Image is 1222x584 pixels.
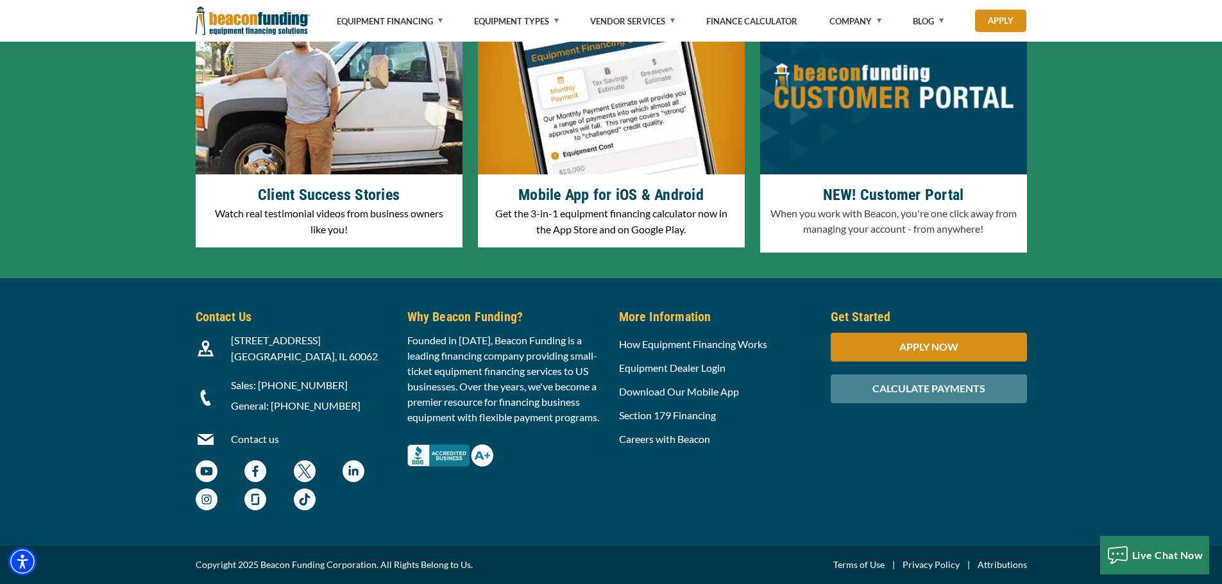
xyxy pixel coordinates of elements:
a: Beacon Funding twitter - open in a new tab [294,467,316,479]
a: Beacon Funding TikTok - open in a new tab [294,495,316,507]
span: [STREET_ADDRESS] [GEOGRAPHIC_DATA], IL 60062 [231,334,378,362]
h5: Contact Us [196,307,392,326]
img: Beacon Funding twitter [294,460,316,482]
h4: Mobile App for iOS & Android [488,184,735,206]
img: Beacon Funding YouTube Channel [196,460,217,482]
div: CALCULATE PAYMENTS [831,374,1027,403]
span: | [885,557,903,572]
a: Contact us [231,433,279,445]
a: CALCULATE PAYMENTS [831,382,1027,394]
span: Copyright 2025 Beacon Funding Corporation. All Rights Belong to Us. [196,557,473,572]
a: Download Our Mobile App [619,385,739,397]
div: APPLY NOW [831,333,1027,362]
a: Beacon Funding YouTube Channel - open in a new tab [196,467,217,479]
img: Beacon Funding location [198,340,214,356]
h4: NEW! Customer Portal [770,184,1017,206]
a: APPLY NOW [831,340,1027,353]
a: Terms of Use [833,557,885,572]
div: Accessibility Menu [8,547,37,576]
img: Beacon Funding Phone [198,390,214,406]
a: Careers with Beacon [619,433,710,445]
a: Section 179 Financing [619,409,716,421]
a: Beacon Funding Facebook - open in a new tab [244,467,266,479]
span: Get the 3-in-1 equipment financing calculator now in the App Store and on Google Play. [495,207,727,235]
p: General: [PHONE_NUMBER] [231,398,392,413]
span: Watch real testimonial videos from business owners like you! [215,207,443,235]
img: Video of customer who is a tow truck driver in front of his tow truck smiling [196,8,462,174]
a: Better Business Bureau Complaint Free A+ Rating - open in a new tab [407,440,493,453]
p: When you work with Beacon, you're one click away from managing your account - from anywhere! [770,206,1017,237]
img: Beacon Funding Email Contact Icon [198,431,214,447]
p: Sales: [PHONE_NUMBER] [231,378,392,393]
span: Live Chat Now [1132,549,1203,561]
a: Apply [975,10,1026,32]
a: Attributions [978,557,1027,572]
span: | [960,557,978,572]
img: Beacon Funding Glassdoor [244,488,266,510]
a: Equipment Dealer Login [619,362,726,374]
img: Beacon Funding LinkedIn [343,460,364,482]
a: Privacy Policy [903,557,960,572]
h4: Client Success Stories [205,184,453,206]
h5: Get Started [831,307,1027,326]
img: Better Business Bureau Complaint Free A+ Rating [407,444,493,467]
a: Beacon Funding Glassdoor - open in a new tab [244,495,266,507]
a: Beacon Funding Instagram - open in a new tab [196,495,217,507]
img: Instant Estimates Online Calculator Phone [478,8,745,174]
h5: Why Beacon Funding? [407,307,604,326]
img: customer portal [760,8,1027,174]
p: Founded in [DATE], Beacon Funding is a leading financing company providing small-ticket equipment... [407,333,604,425]
a: How Equipment Financing Works [619,338,767,350]
img: Beacon Funding TikTok [294,488,316,510]
h5: More Information [619,307,815,326]
img: Beacon Funding Facebook [244,460,266,482]
img: Beacon Funding Instagram [196,488,217,510]
button: Live Chat Now [1100,536,1210,574]
a: Beacon Funding LinkedIn - open in a new tab [343,467,364,479]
